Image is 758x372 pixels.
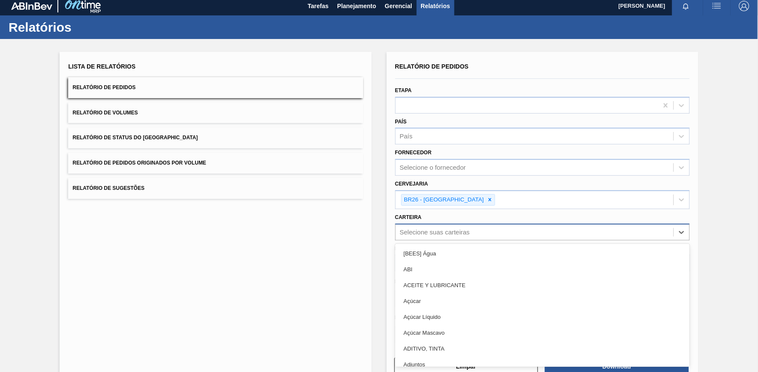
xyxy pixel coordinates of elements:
[68,127,363,148] button: Relatório de Status do [GEOGRAPHIC_DATA]
[72,135,198,141] span: Relatório de Status do [GEOGRAPHIC_DATA]
[395,293,690,309] div: Açúcar
[68,63,135,70] span: Lista de Relatórios
[395,246,690,261] div: [BEES] Água
[72,185,144,191] span: Relatório de Sugestões
[9,22,161,32] h1: Relatórios
[68,178,363,199] button: Relatório de Sugestões
[395,261,690,277] div: ABI
[11,2,52,10] img: TNhmsLtSVTkK8tSr43FrP2fwEKptu5GPRR3wAAAABJRU5ErkJggg==
[395,119,407,125] label: País
[395,341,690,357] div: ADITIVO, TINTA
[402,195,485,205] div: BR26 - [GEOGRAPHIC_DATA]
[395,150,432,156] label: Fornecedor
[739,1,749,11] img: Logout
[400,164,466,171] div: Selecione o fornecedor
[68,77,363,98] button: Relatório de Pedidos
[337,1,376,11] span: Planejamento
[395,309,690,325] div: Açúcar Líquido
[72,160,206,166] span: Relatório de Pedidos Originados por Volume
[395,87,412,93] label: Etapa
[712,1,722,11] img: userActions
[395,181,428,187] label: Cervejaria
[421,1,450,11] span: Relatórios
[68,102,363,123] button: Relatório de Volumes
[395,325,690,341] div: Açúcar Mascavo
[395,277,690,293] div: ACEITE Y LUBRICANTE
[400,228,470,236] div: Selecione suas carteiras
[72,110,138,116] span: Relatório de Volumes
[308,1,329,11] span: Tarefas
[395,63,469,70] span: Relatório de Pedidos
[385,1,412,11] span: Gerencial
[395,214,422,220] label: Carteira
[68,153,363,174] button: Relatório de Pedidos Originados por Volume
[400,133,413,140] div: País
[72,84,135,90] span: Relatório de Pedidos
